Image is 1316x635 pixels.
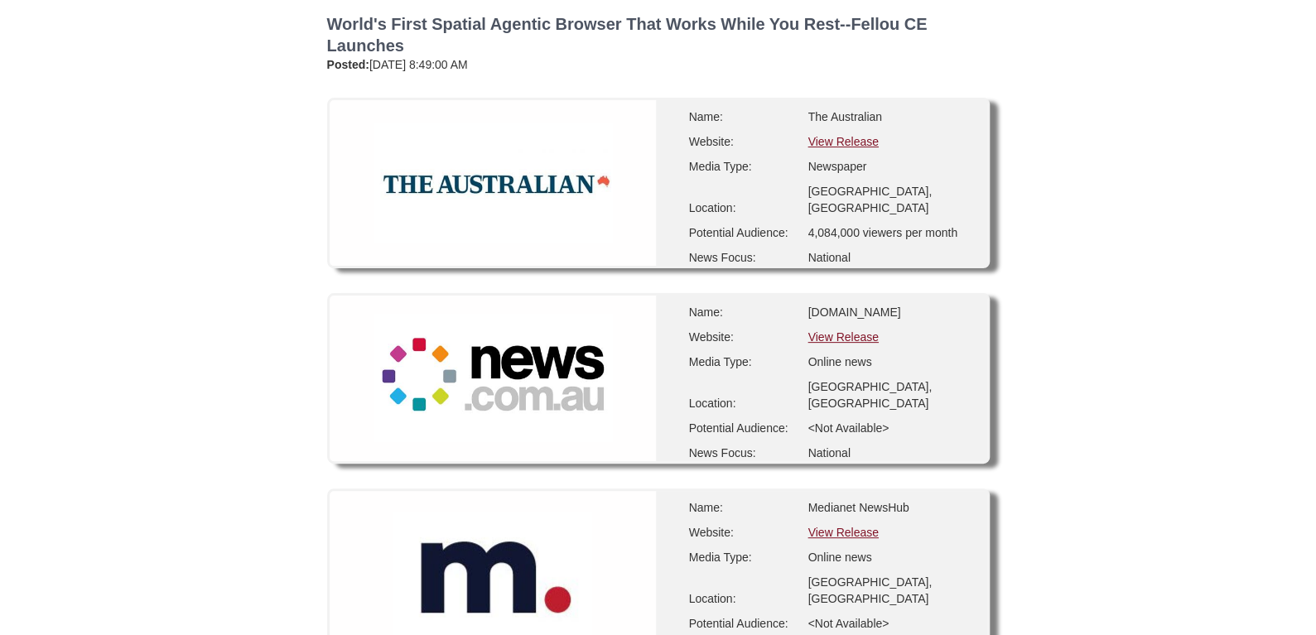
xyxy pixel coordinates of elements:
[807,420,973,436] div: <Not Available>
[807,574,973,607] div: [GEOGRAPHIC_DATA], [GEOGRAPHIC_DATA]
[807,183,973,216] div: [GEOGRAPHIC_DATA], [GEOGRAPHIC_DATA]
[689,133,797,150] div: Website:
[807,330,878,344] a: View Release
[807,445,973,461] div: National
[689,420,797,436] div: Potential Audience:
[689,249,797,266] div: News Focus:
[807,378,973,411] div: [GEOGRAPHIC_DATA], [GEOGRAPHIC_DATA]
[689,200,797,216] div: Location:
[689,158,797,175] div: Media Type:
[807,615,973,632] div: <Not Available>
[807,158,973,175] div: Newspaper
[393,511,592,635] img: Medianet NewsHub
[807,549,973,565] div: Online news
[689,108,797,125] div: Name:
[689,549,797,565] div: Media Type:
[373,313,613,441] img: News.com.au
[373,123,613,243] img: The Australian
[327,13,990,56] h2: World's First Spatial Agentic Browser That Works While You Rest--Fellou CE Launches
[807,224,973,241] div: 4,084,000 viewers per month
[689,445,797,461] div: News Focus:
[807,499,973,516] div: Medianet NewsHub
[689,304,797,320] div: Name:
[689,329,797,345] div: Website:
[689,499,797,516] div: Name:
[689,524,797,541] div: Website:
[689,395,797,411] div: Location:
[689,354,797,370] div: Media Type:
[327,56,990,73] div: [DATE] 8:49:00 AM
[807,108,973,125] div: The Australian
[689,224,797,241] div: Potential Audience:
[689,590,797,607] div: Location:
[327,58,369,71] strong: Posted:
[689,615,797,632] div: Potential Audience:
[807,249,973,266] div: National
[807,304,973,320] div: [DOMAIN_NAME]
[807,135,878,148] a: View Release
[807,354,973,370] div: Online news
[807,526,878,539] a: View Release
